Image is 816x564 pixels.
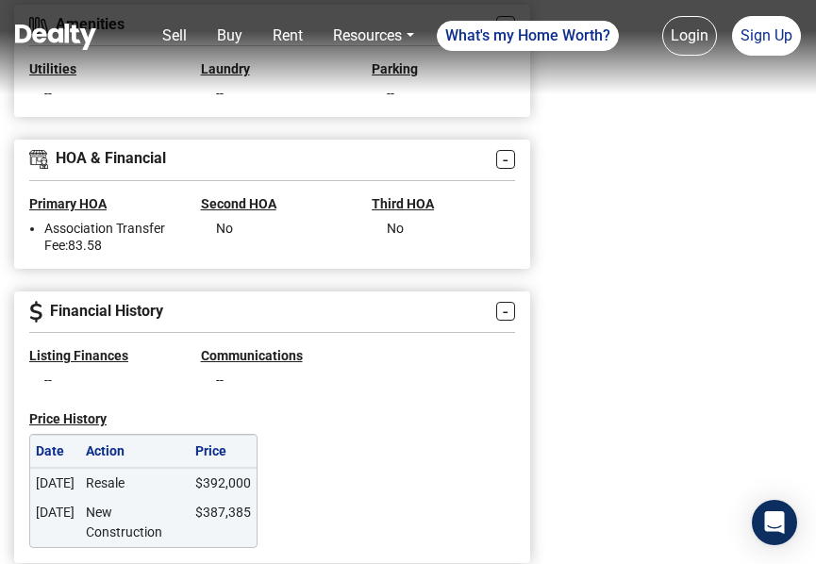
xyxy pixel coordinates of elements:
[80,468,190,498] td: Resale
[190,468,257,498] td: $ 392,000
[30,436,80,469] th: Date
[29,301,42,323] img: History
[190,436,257,469] th: Price
[29,411,258,427] h5: Price History
[265,17,310,55] a: Rent
[29,196,173,212] h5: Primary HOA
[15,24,96,50] img: Dealty - Buy, Sell & Rent Homes
[44,220,173,254] li: Association Transfer Fee : 83.58
[29,301,496,323] h4: Financial History
[325,17,421,55] a: Resources
[80,498,190,547] td: New Construction
[29,372,173,389] ul: --
[201,348,344,364] h5: Communications
[30,468,80,498] td: [DATE]
[209,17,250,55] a: Buy
[29,150,496,169] h4: HOA & Financial
[80,436,190,469] th: Action
[29,150,48,169] img: HOA
[372,220,515,237] ul: No
[372,196,515,212] h5: Third HOA
[155,17,194,55] a: Sell
[496,150,515,169] a: -
[732,16,801,56] a: Sign Up
[496,302,515,321] a: -
[30,498,80,547] td: [DATE]
[201,372,344,389] ul: --
[752,500,797,545] div: Open Intercom Messenger
[29,348,173,364] h5: Listing Finances
[437,21,619,51] a: What's my Home Worth?
[201,220,344,237] ul: No
[190,498,257,547] td: $ 387,385
[662,16,717,56] a: Login
[9,507,66,564] iframe: BigID CMP Widget
[201,196,344,212] h5: Second HOA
